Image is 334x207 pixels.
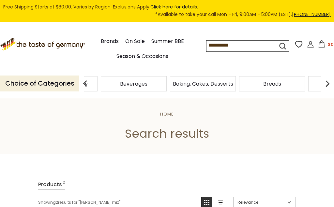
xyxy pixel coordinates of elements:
[38,180,65,189] a: View Products Tab
[101,37,119,46] a: Brands
[263,81,281,86] a: Breads
[150,4,198,10] a: Click here for details.
[151,37,184,46] a: Summer BBE
[173,81,233,86] a: Baking, Cakes, Desserts
[125,37,145,46] a: On Sale
[3,3,331,19] div: Free Shipping Starts at $80.00. Varies by Region. Exclusions Apply.
[116,52,168,61] a: Season & Occasions
[20,126,314,141] h1: Search results
[155,11,331,18] span: *Available to take your call Mon - Fri, 9:00AM - 5:00PM (EST).
[237,200,285,205] span: Relevance
[321,77,334,90] img: next arrow
[63,180,65,189] span: 2
[79,77,92,90] img: previous arrow
[120,81,147,86] a: Beverages
[160,111,174,117] a: Home
[56,200,58,205] b: 2
[292,11,331,18] a: [PHONE_NUMBER]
